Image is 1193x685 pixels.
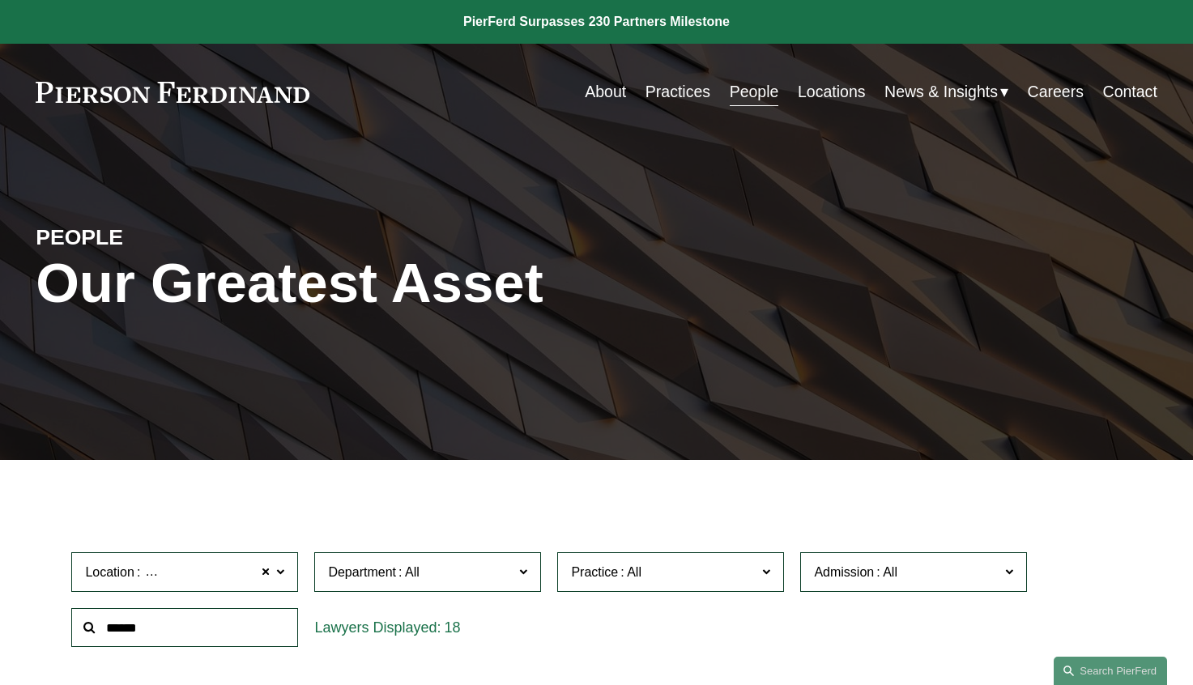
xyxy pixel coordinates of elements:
[884,78,998,106] span: News & Insights
[1103,76,1157,108] a: Contact
[444,619,460,636] span: 18
[1028,76,1084,108] a: Careers
[730,76,779,108] a: People
[884,76,1008,108] a: folder dropdown
[645,76,710,108] a: Practices
[85,565,134,579] span: Location
[328,565,396,579] span: Department
[1054,657,1167,685] a: Search this site
[571,565,618,579] span: Practice
[585,76,626,108] a: About
[143,562,278,583] span: [GEOGRAPHIC_DATA]
[36,252,783,316] h1: Our Greatest Asset
[814,565,874,579] span: Admission
[798,76,866,108] a: Locations
[36,224,316,252] h4: PEOPLE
